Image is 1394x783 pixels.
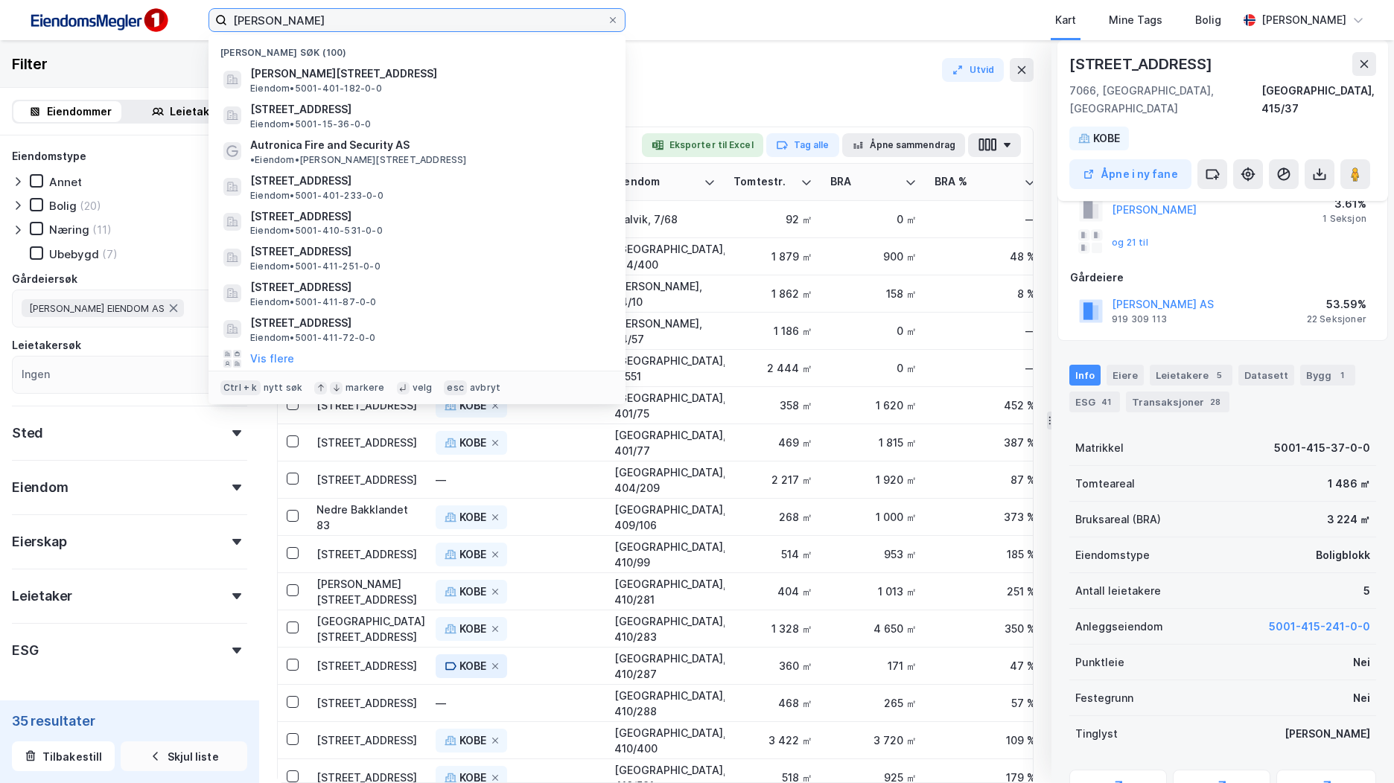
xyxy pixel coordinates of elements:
div: Bolig [1195,11,1221,29]
div: 373 % [935,509,1036,525]
div: Bolig [49,199,77,213]
div: [STREET_ADDRESS] [316,546,418,562]
div: markere [346,382,384,394]
div: 109 % [935,732,1036,748]
div: 404 ㎡ [733,584,812,599]
div: 358 ㎡ [733,397,812,413]
div: KOBE [459,434,486,452]
div: Tomteareal [1075,475,1135,493]
span: Eiendom • 5001-15-36-0-0 [250,118,371,130]
div: 3 422 ㎡ [733,732,812,748]
div: 22 Seksjoner [1307,313,1366,325]
div: [STREET_ADDRESS] [1069,52,1215,76]
button: Skjul liste [121,741,247,771]
div: Eiere [1107,365,1144,386]
div: 1 000 ㎡ [830,509,917,525]
div: Sted [12,424,43,442]
div: ESG [1069,391,1120,412]
span: [STREET_ADDRESS] [250,100,608,118]
div: [GEOGRAPHIC_DATA], 410/283 [614,613,716,645]
div: 1 862 ㎡ [733,286,812,301]
div: 387 % [935,435,1036,450]
span: [STREET_ADDRESS] [250,243,608,261]
div: [GEOGRAPHIC_DATA], 410/281 [614,576,716,607]
div: [GEOGRAPHIC_DATA], 410/287 [614,651,716,682]
div: 3.61% [1323,195,1366,213]
div: (20) [80,199,101,213]
div: 4 650 ㎡ [830,621,917,636]
div: 3 224 ㎡ [1327,511,1370,528]
div: Leietakersøk [12,336,81,354]
div: [PERSON_NAME] søk (100) [209,35,626,62]
div: 1 920 ㎡ [830,472,917,488]
div: 251 % [935,584,1036,599]
div: 1 815 ㎡ [830,435,917,450]
div: 2 444 ㎡ [733,360,812,376]
div: Næring [49,223,89,237]
div: velg [413,382,433,394]
div: Gårdeiersøk [12,270,77,288]
div: 0 ㎡ [830,360,917,376]
div: Tomtestr. [733,175,795,189]
div: 8 % [935,286,1036,301]
div: [GEOGRAPHIC_DATA], 401/77 [614,427,716,458]
div: Eierskap [12,533,66,551]
div: Ubebygd [49,247,99,261]
div: Matrikkel [1075,439,1124,457]
div: 1 [1334,368,1349,383]
span: [PERSON_NAME][STREET_ADDRESS] [250,65,608,83]
div: Punktleie [1075,653,1124,671]
div: 469 ㎡ [733,435,812,450]
div: Eiendomstype [1075,546,1150,564]
div: [STREET_ADDRESS] [316,658,418,674]
div: Datasett [1238,365,1294,386]
div: [PERSON_NAME][STREET_ADDRESS] [316,576,418,607]
div: [STREET_ADDRESS] [316,397,418,413]
div: Festegrunn [1075,689,1133,707]
div: [GEOGRAPHIC_DATA], 415/37 [1261,82,1376,118]
div: KOBE [1093,130,1120,147]
div: 185 % [935,546,1036,562]
div: 0 ㎡ [830,211,917,227]
div: Kontrollprogram for chat [1320,712,1394,783]
div: Antall leietakere [1075,582,1161,600]
span: [STREET_ADDRESS] [250,278,608,296]
div: [GEOGRAPHIC_DATA], 414/400 [614,241,716,272]
div: KOBE [459,657,486,675]
div: 919 309 113 [1112,313,1167,325]
div: Leietaker [12,587,72,605]
div: 1 Seksjon [1323,213,1366,225]
div: 47 % [935,658,1036,674]
div: Boligblokk [1316,546,1370,564]
div: 171 ㎡ [830,658,917,674]
div: Eiendom [12,479,69,496]
span: Eiendom • 5001-411-72-0-0 [250,332,376,344]
div: BRA % [935,175,1018,189]
div: Transaksjoner [1126,391,1229,412]
div: Gårdeiere [1070,269,1375,287]
div: KOBE [459,583,486,601]
div: Tinglyst [1075,725,1118,743]
div: 452 % [935,397,1036,413]
div: [STREET_ADDRESS] [316,695,418,711]
div: [PERSON_NAME] [1285,725,1370,743]
div: 28 [1207,394,1223,409]
div: Leietakere [1150,365,1232,386]
div: Eiendommer [47,103,112,121]
div: 350 % [935,621,1036,636]
div: [STREET_ADDRESS] [316,435,418,450]
span: Eiendom • 5001-401-233-0-0 [250,190,383,202]
div: KOBE [459,508,486,526]
button: Vis flere [250,350,294,368]
button: Åpne sammendrag [842,133,966,157]
div: [GEOGRAPHIC_DATA], 410/288 [614,688,716,719]
span: • [250,154,255,165]
div: 57 % [935,695,1036,711]
div: (7) [102,247,118,261]
span: Eiendom • [PERSON_NAME][STREET_ADDRESS] [250,154,467,166]
input: Søk på adresse, matrikkel, gårdeiere, leietakere eller personer [227,9,607,31]
span: Eiendom • 5001-410-531-0-0 [250,225,383,237]
div: [GEOGRAPHIC_DATA], 410/400 [614,725,716,756]
div: [GEOGRAPHIC_DATA], 401/75 [614,390,716,421]
div: 1 620 ㎡ [830,397,917,413]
